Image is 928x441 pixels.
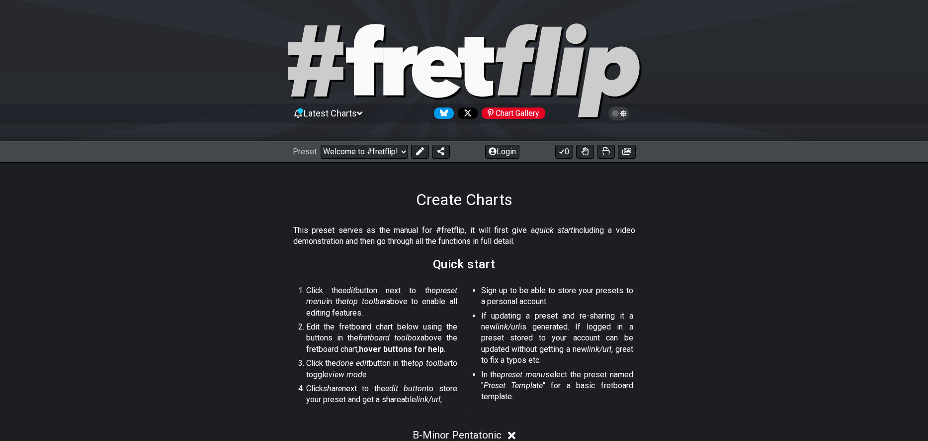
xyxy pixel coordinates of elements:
[478,108,545,119] a: #fretflip at Pinterest
[323,384,342,393] em: share
[433,259,496,270] h2: Quick start
[496,322,520,331] em: link/url
[358,333,421,342] em: fretboard toolbox
[618,145,636,159] button: Create image
[416,190,512,209] h1: Create Charts
[482,108,545,119] div: Chart Gallery
[306,285,457,319] p: Click the button next to the in the above to enable all editing features.
[481,285,633,308] p: Sign up to be able to store your presets to a personal account.
[359,344,444,354] strong: hover buttons for help
[613,109,625,118] span: Toggle light / dark theme
[306,383,457,406] p: Click next to the to store your preset and get a shareable ,
[293,147,317,156] span: Preset
[306,358,457,380] p: Click the button in the to toggle .
[293,225,635,247] p: This preset serves as the manual for #fretflip, it will first give a including a video demonstrat...
[411,145,429,159] button: Edit Preset
[346,297,386,306] em: top toolbar
[342,286,355,295] em: edit
[481,311,633,366] p: If updating a preset and re-sharing it a new is generated. If logged in a preset stored to your a...
[587,344,611,354] em: link/url
[336,358,369,368] em: done edit
[597,145,615,159] button: Print
[454,108,478,119] a: Follow #fretflip at X
[306,286,457,306] em: preset menu
[416,395,440,404] em: link/url
[555,145,573,159] button: 0
[432,145,450,159] button: Share Preset
[385,384,426,393] em: edit button
[329,370,366,379] em: view mode
[430,108,454,119] a: Follow #fretflip at Bluesky
[412,358,450,368] em: top toolbar
[481,369,633,403] p: In the select the preset named " " for a basic fretboard template.
[501,370,545,379] em: preset menu
[306,322,457,355] p: Edit the fretboard chart below using the buttons in the above the fretboard chart, .
[485,145,519,159] button: Login
[321,145,408,159] select: Preset
[304,108,357,118] span: Latest Charts
[484,381,543,390] em: Preset Template
[413,429,502,441] span: B - Minor Pentatonic
[535,225,573,235] em: quick start
[576,145,594,159] button: Toggle Dexterity for all fretkits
